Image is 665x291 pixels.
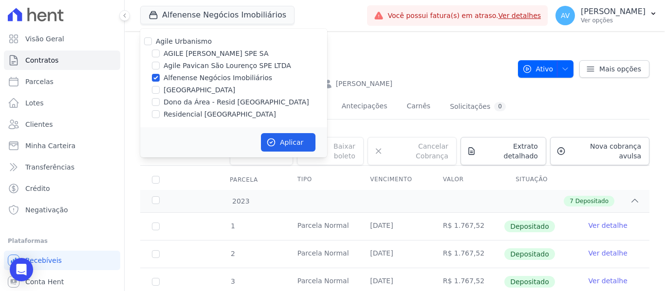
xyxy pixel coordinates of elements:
a: Nova cobrança avulsa [550,137,649,165]
span: AV [561,12,570,19]
span: Minha Carteira [25,141,75,151]
span: Ativo [522,60,554,78]
span: 2 [230,250,235,257]
span: Crédito [25,184,50,193]
button: AV [PERSON_NAME] Ver opções [548,2,665,29]
label: Agile Urbanismo [156,37,212,45]
td: Parcela Normal [286,240,358,268]
span: Lotes [25,98,44,108]
p: Ver opções [581,17,646,24]
span: Contratos [25,55,58,65]
span: Recebíveis [25,256,62,265]
a: Ver detalhes [499,12,541,19]
a: Recebíveis [4,251,120,270]
span: Clientes [25,120,53,129]
div: 0 [494,102,506,111]
div: Plataformas [8,235,116,247]
th: Situação [504,170,576,190]
td: R$ 1.767,52 [431,213,504,240]
span: Negativação [25,205,68,215]
a: Ver detalhe [589,276,628,286]
a: Crédito [4,179,120,198]
span: 7 [570,197,573,205]
label: [GEOGRAPHIC_DATA] [164,85,235,95]
button: Aplicar [261,133,315,152]
span: 3 [230,277,235,285]
th: Valor [431,170,504,190]
p: [PERSON_NAME] [581,7,646,17]
label: Alfenense Negócios Imobiliários [164,73,272,83]
span: Você possui fatura(s) em atraso. [388,11,541,21]
span: Conta Hent [25,277,64,287]
label: Residencial [GEOGRAPHIC_DATA] [164,109,276,120]
label: Dono da Área - Resid [GEOGRAPHIC_DATA] [164,97,309,107]
span: Visão Geral [25,34,64,44]
span: Parcelas [25,77,54,86]
span: Depositado [575,197,609,205]
input: Só é possível selecionar pagamentos em aberto [152,250,160,258]
td: [DATE] [358,213,431,240]
span: 1 [230,222,235,230]
a: Lotes [4,93,120,113]
a: Ver detalhe [589,248,628,258]
button: Alfenense Negócios Imobiliários [140,6,295,24]
th: Tipo [286,170,358,190]
a: [PERSON_NAME] [336,79,392,89]
label: Agile Pavican São Lourenço SPE LTDA [164,61,291,71]
button: Ativo [518,60,574,78]
div: Solicitações [450,102,506,111]
input: Só é possível selecionar pagamentos em aberto [152,278,160,286]
th: Vencimento [358,170,431,190]
a: Negativação [4,200,120,220]
a: Visão Geral [4,29,120,49]
a: Ver detalhe [589,221,628,230]
span: Nova cobrança avulsa [570,141,641,161]
a: Solicitações0 [448,94,508,120]
div: Parcela [218,170,270,189]
span: Extrato detalhado [480,141,538,161]
a: Contratos [4,51,120,70]
span: Transferências [25,162,74,172]
label: AGILE [PERSON_NAME] SPE SA [164,49,269,59]
td: R$ 1.767,52 [431,240,504,268]
input: Só é possível selecionar pagamentos em aberto [152,223,160,230]
a: Mais opções [579,60,649,78]
span: Depositado [504,248,555,260]
td: Parcela Normal [286,213,358,240]
a: Minha Carteira [4,136,120,155]
a: Clientes [4,115,120,134]
span: Depositado [504,221,555,232]
a: Transferências [4,157,120,177]
span: Mais opções [599,64,641,74]
div: Open Intercom Messenger [10,258,33,281]
td: [DATE] [358,240,431,268]
a: Antecipações [340,94,389,120]
a: Extrato detalhado [461,137,546,165]
a: Carnês [405,94,432,120]
span: Depositado [504,276,555,288]
a: Parcelas [4,72,120,91]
